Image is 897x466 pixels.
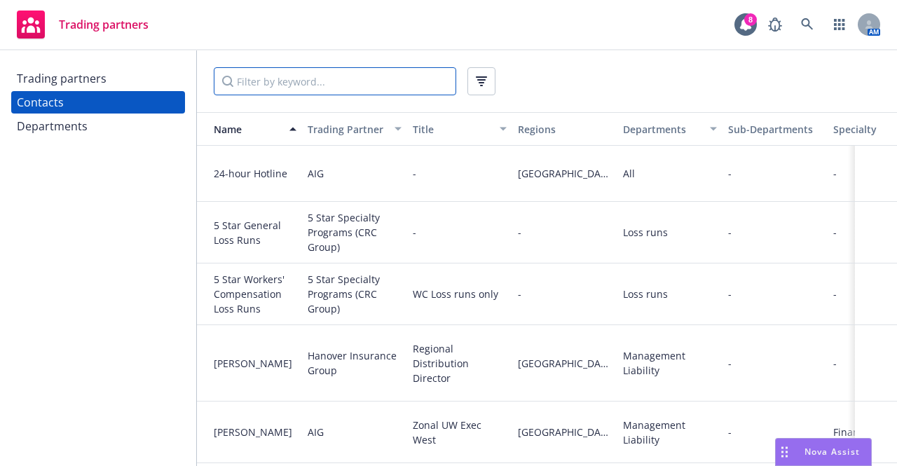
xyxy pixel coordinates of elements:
div: Drag to move [776,439,793,465]
button: Name [197,112,302,146]
div: [PERSON_NAME] [214,356,296,371]
span: Nova Assist [804,446,860,458]
div: Title [413,122,491,137]
a: Report a Bug [761,11,789,39]
div: AIG [308,425,324,439]
span: - [728,356,732,371]
div: - [833,287,837,301]
div: - [413,166,416,181]
div: Hanover Insurance Group [308,348,402,378]
div: Contacts [17,91,64,114]
div: - [833,166,837,181]
span: - [728,287,732,301]
div: Sub-Departments [728,122,822,137]
div: Zonal UW Exec West [413,418,507,447]
div: Trading Partner [308,122,386,137]
span: - [728,425,732,439]
div: All [623,166,635,181]
button: Sub-Departments [723,112,828,146]
button: Trading Partner [302,112,407,146]
div: Departments [623,122,701,137]
div: - [833,225,837,240]
button: Regions [512,112,617,146]
div: Regional Distribution Director [413,341,507,385]
span: [GEOGRAPHIC_DATA][US_STATE] [518,166,612,181]
div: WC Loss runs only [413,287,498,301]
span: - [728,225,732,240]
div: Name [203,122,281,137]
div: [PERSON_NAME] [214,425,296,439]
div: Trading partners [17,67,107,90]
button: Nova Assist [775,438,872,466]
input: Filter by keyword... [214,67,456,95]
span: - [518,287,612,301]
div: Management Liability [623,348,717,378]
span: [GEOGRAPHIC_DATA][US_STATE] [518,356,612,371]
button: Departments [617,112,723,146]
a: Trading partners [11,5,154,44]
div: 5 Star General Loss Runs [214,218,296,247]
a: Contacts [11,91,185,114]
div: Regions [518,122,612,137]
a: Departments [11,115,185,137]
div: Loss runs [623,225,668,240]
div: 5 Star Specialty Programs (CRC Group) [308,272,402,316]
div: - [413,225,416,240]
span: [GEOGRAPHIC_DATA][US_STATE] [518,425,612,439]
a: Search [793,11,821,39]
div: Loss runs [623,287,668,301]
a: Switch app [826,11,854,39]
div: - [833,356,837,371]
div: 5 Star Specialty Programs (CRC Group) [308,210,402,254]
span: Trading partners [59,19,149,30]
div: AIG [308,166,324,181]
div: Departments [17,115,88,137]
div: 24-hour Hotline [214,166,296,181]
span: - [728,166,822,181]
button: Title [407,112,512,146]
div: Management Liability [623,418,717,447]
div: 5 Star Workers' Compensation Loss Runs [214,272,296,316]
div: 8 [744,13,757,26]
a: Trading partners [11,67,185,90]
span: - [518,225,612,240]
